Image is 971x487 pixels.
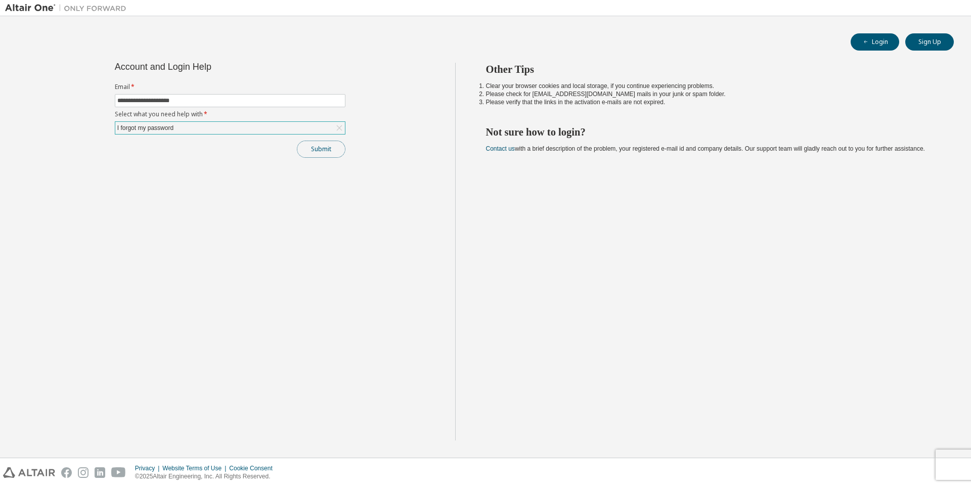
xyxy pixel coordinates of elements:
[95,467,105,478] img: linkedin.svg
[486,125,936,139] h2: Not sure how to login?
[111,467,126,478] img: youtube.svg
[905,33,954,51] button: Sign Up
[486,98,936,106] li: Please verify that the links in the activation e-mails are not expired.
[297,141,345,158] button: Submit
[229,464,278,472] div: Cookie Consent
[115,110,345,118] label: Select what you need help with
[486,145,925,152] span: with a brief description of the problem, your registered e-mail id and company details. Our suppo...
[486,63,936,76] h2: Other Tips
[3,467,55,478] img: altair_logo.svg
[115,63,299,71] div: Account and Login Help
[116,122,175,134] div: I forgot my password
[61,467,72,478] img: facebook.svg
[851,33,899,51] button: Login
[115,83,345,91] label: Email
[115,122,345,134] div: I forgot my password
[162,464,229,472] div: Website Terms of Use
[486,82,936,90] li: Clear your browser cookies and local storage, if you continue experiencing problems.
[78,467,89,478] img: instagram.svg
[135,472,279,481] p: © 2025 Altair Engineering, Inc. All Rights Reserved.
[5,3,131,13] img: Altair One
[486,90,936,98] li: Please check for [EMAIL_ADDRESS][DOMAIN_NAME] mails in your junk or spam folder.
[135,464,162,472] div: Privacy
[486,145,515,152] a: Contact us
